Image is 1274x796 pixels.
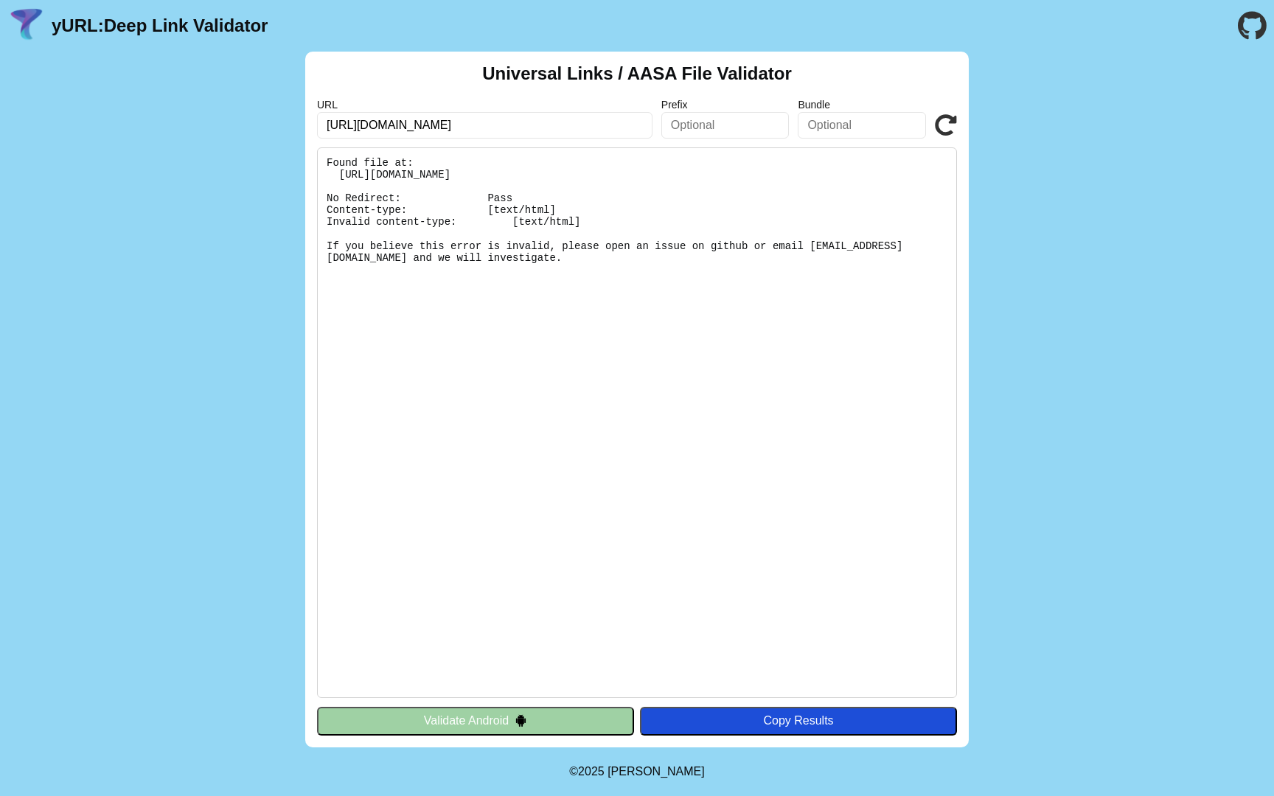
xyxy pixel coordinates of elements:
[647,714,950,727] div: Copy Results
[569,747,704,796] footer: ©
[661,112,790,139] input: Optional
[798,112,926,139] input: Optional
[52,15,268,36] a: yURL:Deep Link Validator
[7,7,46,45] img: yURL Logo
[578,765,605,778] span: 2025
[482,63,792,84] h2: Universal Links / AASA File Validator
[608,765,705,778] a: Michael Ibragimchayev's Personal Site
[798,99,926,111] label: Bundle
[661,99,790,111] label: Prefix
[317,147,957,698] pre: Found file at: [URL][DOMAIN_NAME] No Redirect: Pass Content-type: [text/html] Invalid content-typ...
[640,707,957,735] button: Copy Results
[317,99,652,111] label: URL
[317,707,634,735] button: Validate Android
[317,112,652,139] input: Required
[515,714,527,727] img: droidIcon.svg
